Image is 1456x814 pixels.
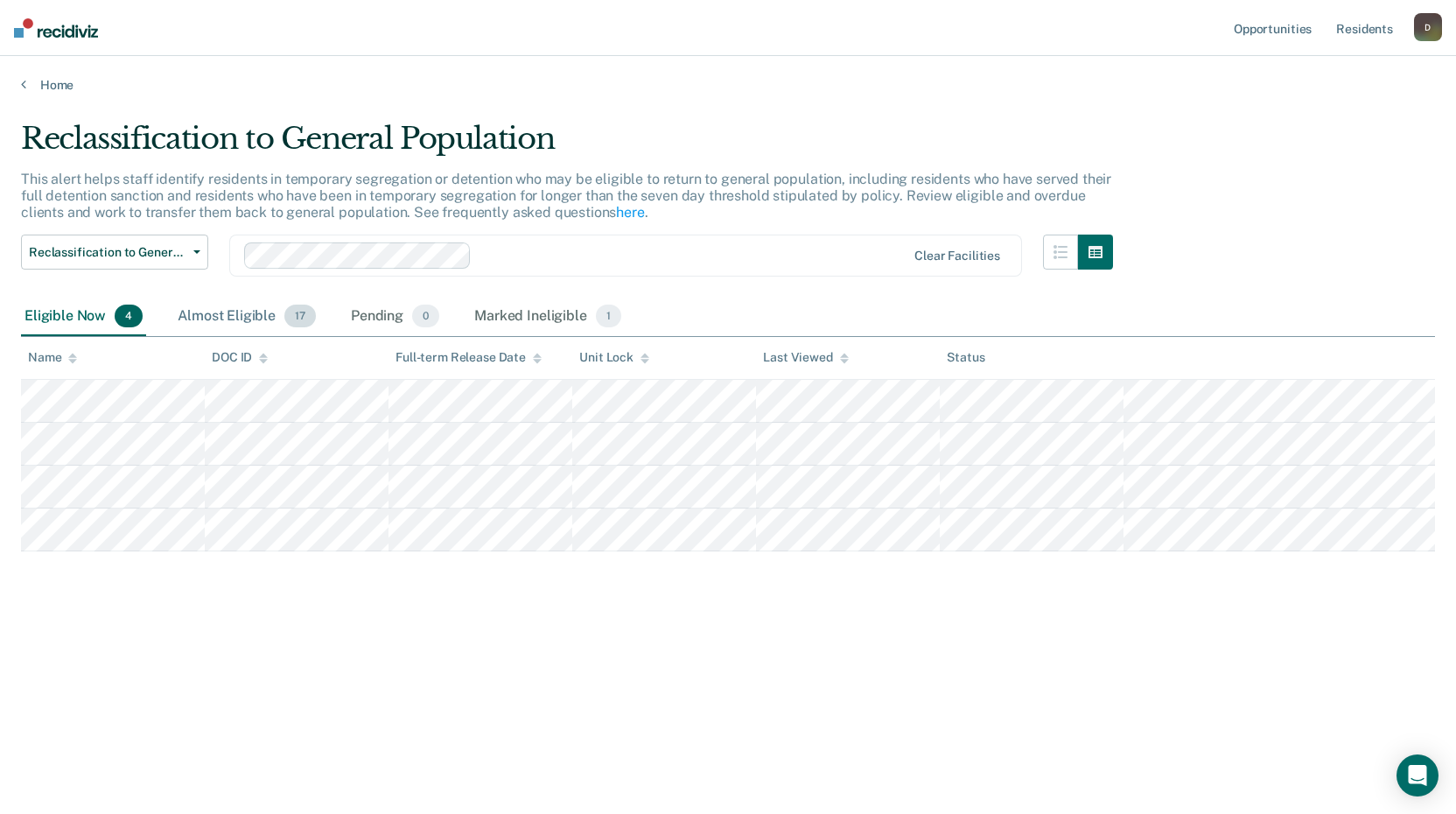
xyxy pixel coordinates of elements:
span: 4 [115,305,143,327]
img: Recidiviz [14,18,98,38]
a: here [616,204,644,221]
button: Reclassification to General Population [21,235,208,270]
span: 17 [284,305,316,327]
span: Reclassification to General Population [29,245,186,260]
div: Reclassification to General Population [21,121,1113,171]
span: 0 [412,305,439,327]
button: D [1414,13,1442,41]
div: Name [28,350,77,365]
div: Status [947,350,984,365]
a: Home [21,77,1435,93]
div: DOC ID [212,350,268,365]
div: Marked Ineligible1 [471,298,625,336]
div: Full-term Release Date [395,350,542,365]
p: This alert helps staff identify residents in temporary segregation or detention who may be eligib... [21,171,1111,221]
div: Almost Eligible17 [174,298,319,336]
div: Eligible Now4 [21,298,146,336]
div: Clear facilities [914,249,1000,263]
div: Unit Lock [579,350,649,365]
div: Open Intercom Messenger [1396,754,1438,796]
div: Pending0 [347,298,443,336]
div: Last Viewed [763,350,848,365]
span: 1 [596,305,621,327]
